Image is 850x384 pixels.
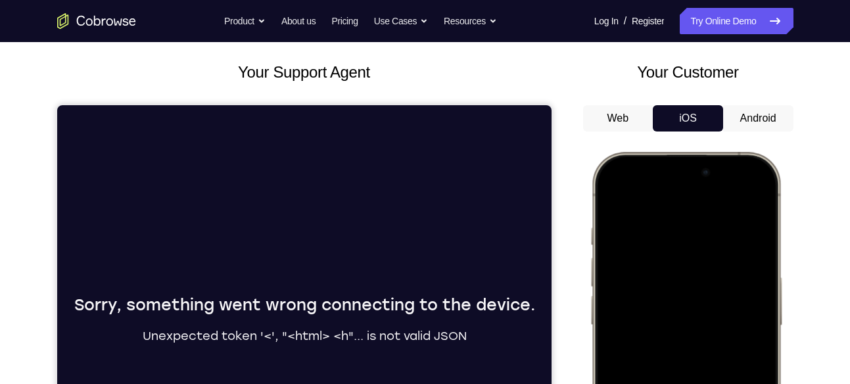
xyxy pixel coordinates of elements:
[57,60,552,84] h2: Your Support Agent
[374,8,428,34] button: Use Cases
[632,8,664,34] a: Register
[653,105,723,132] button: iOS
[57,13,136,29] a: Go to the home page
[444,8,497,34] button: Resources
[594,8,619,34] a: Log In
[583,60,793,84] h2: Your Customer
[281,8,316,34] a: About us
[680,8,793,34] a: Try Online Demo
[224,8,266,34] button: Product
[583,105,653,132] button: Web
[331,8,358,34] a: Pricing
[624,13,626,29] span: /
[723,105,793,132] button: Android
